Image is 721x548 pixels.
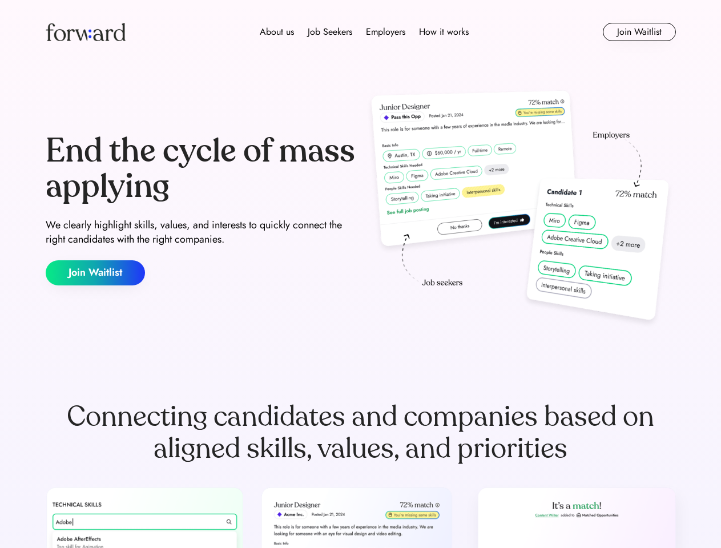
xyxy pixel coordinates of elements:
button: Join Waitlist [46,260,145,285]
div: We clearly highlight skills, values, and interests to quickly connect the right candidates with t... [46,218,356,247]
div: Connecting candidates and companies based on aligned skills, values, and priorities [46,401,676,465]
img: Forward logo [46,23,126,41]
div: End the cycle of mass applying [46,134,356,204]
img: hero-image.png [365,87,676,332]
div: Employers [366,25,405,39]
button: Join Waitlist [603,23,676,41]
div: How it works [419,25,469,39]
div: Job Seekers [308,25,352,39]
div: About us [260,25,294,39]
